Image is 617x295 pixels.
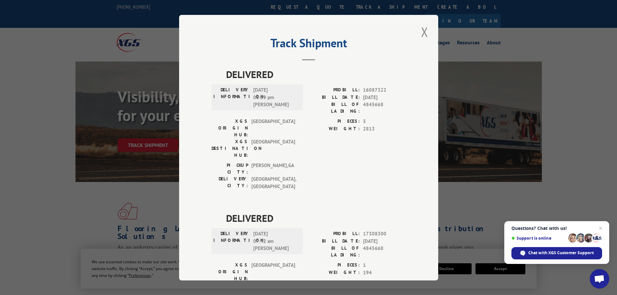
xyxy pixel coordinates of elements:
[309,237,360,245] label: BILL DATE:
[363,101,406,115] span: 4845668
[363,118,406,125] span: 5
[363,262,406,269] span: 1
[251,118,295,138] span: [GEOGRAPHIC_DATA]
[528,250,594,256] span: Chat with XGS Customer Support
[309,125,360,132] label: WEIGHT:
[213,86,250,108] label: DELIVERY INFORMATION:
[590,269,609,289] a: Open chat
[309,86,360,94] label: PROBILL:
[309,269,360,276] label: WEIGHT:
[309,230,360,238] label: PROBILL:
[419,23,430,41] button: Close modal
[363,269,406,276] span: 194
[211,138,248,159] label: XGS DESTINATION HUB:
[211,262,248,282] label: XGS ORIGIN HUB:
[253,230,297,252] span: [DATE] 07:42 am [PERSON_NAME]
[511,226,602,231] span: Questions? Chat with us!
[251,162,295,176] span: [PERSON_NAME] , GA
[251,262,295,282] span: [GEOGRAPHIC_DATA]
[211,162,248,176] label: PICKUP CITY:
[213,230,250,252] label: DELIVERY INFORMATION:
[211,176,248,190] label: DELIVERY CITY:
[363,86,406,94] span: 16087322
[363,245,406,258] span: 4845668
[211,39,406,51] h2: Track Shipment
[363,237,406,245] span: [DATE]
[511,236,566,241] span: Support is online
[251,138,295,159] span: [GEOGRAPHIC_DATA]
[309,118,360,125] label: PIECES:
[363,230,406,238] span: 17308300
[226,67,406,82] span: DELIVERED
[226,211,406,225] span: DELIVERED
[253,86,297,108] span: [DATE] 03:39 pm [PERSON_NAME]
[511,247,602,259] span: Chat with XGS Customer Support
[363,94,406,101] span: [DATE]
[309,94,360,101] label: BILL DATE:
[309,101,360,115] label: BILL OF LADING:
[309,262,360,269] label: PIECES:
[309,245,360,258] label: BILL OF LADING:
[211,118,248,138] label: XGS ORIGIN HUB:
[363,125,406,132] span: 2813
[251,176,295,190] span: [GEOGRAPHIC_DATA] , [GEOGRAPHIC_DATA]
